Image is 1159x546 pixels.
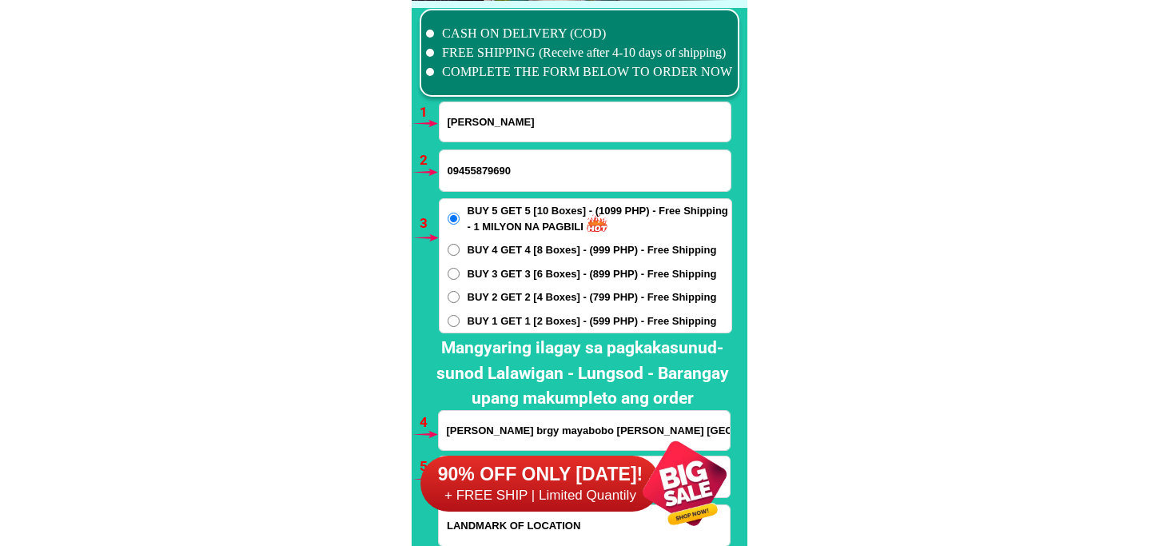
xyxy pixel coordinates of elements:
h6: 2 [420,150,438,171]
h6: 5 [420,456,438,477]
h6: 90% OFF ONLY [DATE]! [420,463,660,487]
span: BUY 3 GET 3 [6 Boxes] - (899 PHP) - Free Shipping [468,266,717,282]
h6: 1 [420,102,438,123]
input: Input phone_number [440,150,731,191]
h6: + FREE SHIP | Limited Quantily [420,487,660,504]
h6: 4 [420,412,438,433]
span: BUY 2 GET 2 [4 Boxes] - (799 PHP) - Free Shipping [468,289,717,305]
li: FREE SHIPPING (Receive after 4-10 days of shipping) [426,43,733,62]
h6: 3 [420,213,438,234]
li: CASH ON DELIVERY (COD) [426,24,733,43]
span: BUY 5 GET 5 [10 Boxes] - (1099 PHP) - Free Shipping - 1 MILYON NA PAGBILI [468,203,731,234]
input: BUY 2 GET 2 [4 Boxes] - (799 PHP) - Free Shipping [448,291,460,303]
input: BUY 3 GET 3 [6 Boxes] - (899 PHP) - Free Shipping [448,268,460,280]
span: BUY 1 GET 1 [2 Boxes] - (599 PHP) - Free Shipping [468,313,717,329]
input: Input full_name [440,102,731,141]
input: BUY 1 GET 1 [2 Boxes] - (599 PHP) - Free Shipping [448,315,460,327]
span: BUY 4 GET 4 [8 Boxes] - (999 PHP) - Free Shipping [468,242,717,258]
input: BUY 5 GET 5 [10 Boxes] - (1099 PHP) - Free Shipping - 1 MILYON NA PAGBILI [448,213,460,225]
li: COMPLETE THE FORM BELOW TO ORDER NOW [426,62,733,82]
input: BUY 4 GET 4 [8 Boxes] - (999 PHP) - Free Shipping [448,244,460,256]
h2: Mangyaring ilagay sa pagkakasunud-sunod Lalawigan - Lungsod - Barangay upang makumpleto ang order [425,336,740,412]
